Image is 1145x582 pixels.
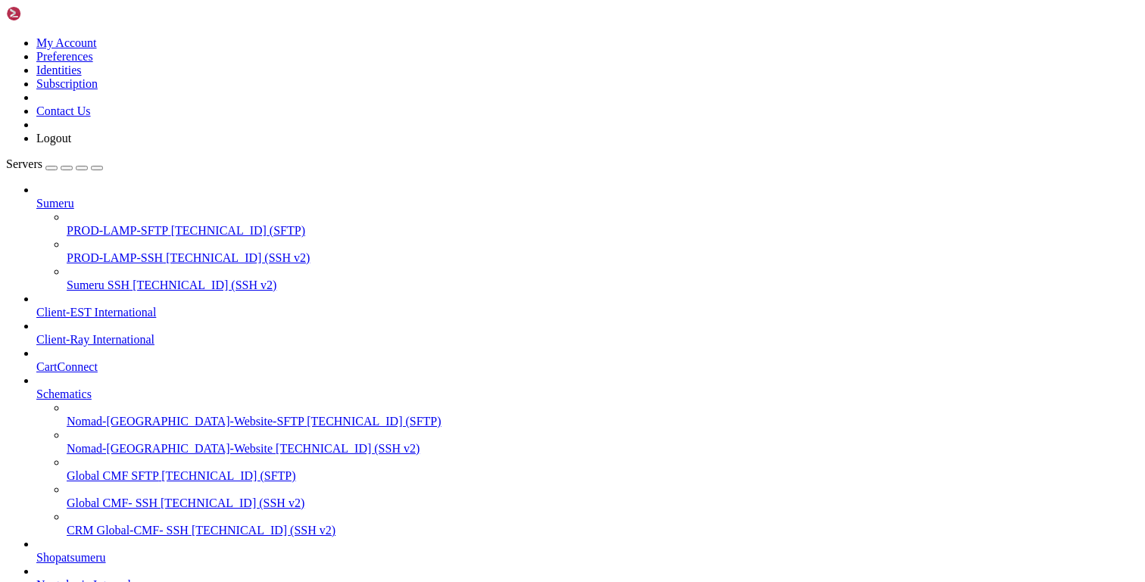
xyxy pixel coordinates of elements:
[36,387,92,400] span: Schematics
[36,319,1139,347] li: Client-Ray International
[67,456,1139,483] li: Global CMF SFTP [TECHNICAL_ID] (SFTP)
[67,401,1139,428] li: Nomad-[GEOGRAPHIC_DATA]-Website-SFTP [TECHNICAL_ID] (SFTP)
[161,469,295,482] span: [TECHNICAL_ID] (SFTP)
[67,415,1139,428] a: Nomad-[GEOGRAPHIC_DATA]-Website-SFTP [TECHNICAL_ID] (SFTP)
[67,442,1139,456] a: Nomad-[GEOGRAPHIC_DATA]-Website [TECHNICAL_ID] (SSH v2)
[36,36,97,49] a: My Account
[307,415,441,428] span: [TECHNICAL_ID] (SFTP)
[67,496,1139,510] a: Global CMF- SSH [TECHNICAL_ID] (SSH v2)
[36,64,82,76] a: Identities
[36,333,154,346] span: Client-Ray International
[6,157,42,170] span: Servers
[36,551,106,564] span: Shopatsumeru
[36,306,1139,319] a: Client-EST International
[6,157,103,170] a: Servers
[67,483,1139,510] li: Global CMF- SSH [TECHNICAL_ID] (SSH v2)
[36,306,156,319] span: Client-EST International
[171,224,305,237] span: [TECHNICAL_ID] (SFTP)
[36,50,93,63] a: Preferences
[36,132,71,145] a: Logout
[192,524,335,537] span: [TECHNICAL_ID] (SSH v2)
[36,333,1139,347] a: Client-Ray International
[36,537,1139,565] li: Shopatsumeru
[36,197,1139,210] a: Sumeru
[276,442,420,455] span: [TECHNICAL_ID] (SSH v2)
[36,374,1139,537] li: Schematics
[36,292,1139,319] li: Client-EST International
[67,496,158,509] span: Global CMF- SSH
[67,524,189,537] span: CRM Global-CMF- SSH
[36,360,98,373] span: CartConnect
[67,224,1139,238] a: PROD-LAMP-SFTP [TECHNICAL_ID] (SFTP)
[36,183,1139,292] li: Sumeru
[67,251,1139,265] a: PROD-LAMP-SSH [TECHNICAL_ID] (SSH v2)
[67,224,168,237] span: PROD-LAMP-SFTP
[36,197,74,210] span: Sumeru
[67,415,304,428] span: Nomad-[GEOGRAPHIC_DATA]-Website-SFTP
[36,551,1139,565] a: Shopatsumeru
[36,104,91,117] a: Contact Us
[36,360,1139,374] a: CartConnect
[67,524,1139,537] a: CRM Global-CMF- SSH [TECHNICAL_ID] (SSH v2)
[67,251,163,264] span: PROD-LAMP-SSH
[36,77,98,90] a: Subscription
[67,442,273,455] span: Nomad-[GEOGRAPHIC_DATA]-Website
[67,510,1139,537] li: CRM Global-CMF- SSH [TECHNICAL_ID] (SSH v2)
[166,251,310,264] span: [TECHNICAL_ID] (SSH v2)
[67,469,1139,483] a: Global CMF SFTP [TECHNICAL_ID] (SFTP)
[67,279,1139,292] a: Sumeru SSH [TECHNICAL_ID] (SSH v2)
[6,6,93,21] img: Shellngn
[161,496,304,509] span: [TECHNICAL_ID] (SSH v2)
[67,265,1139,292] li: Sumeru SSH [TECHNICAL_ID] (SSH v2)
[133,279,276,291] span: [TECHNICAL_ID] (SSH v2)
[67,238,1139,265] li: PROD-LAMP-SSH [TECHNICAL_ID] (SSH v2)
[67,279,129,291] span: Sumeru SSH
[36,347,1139,374] li: CartConnect
[67,469,158,482] span: Global CMF SFTP
[36,387,1139,401] a: Schematics
[67,428,1139,456] li: Nomad-[GEOGRAPHIC_DATA]-Website [TECHNICAL_ID] (SSH v2)
[67,210,1139,238] li: PROD-LAMP-SFTP [TECHNICAL_ID] (SFTP)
